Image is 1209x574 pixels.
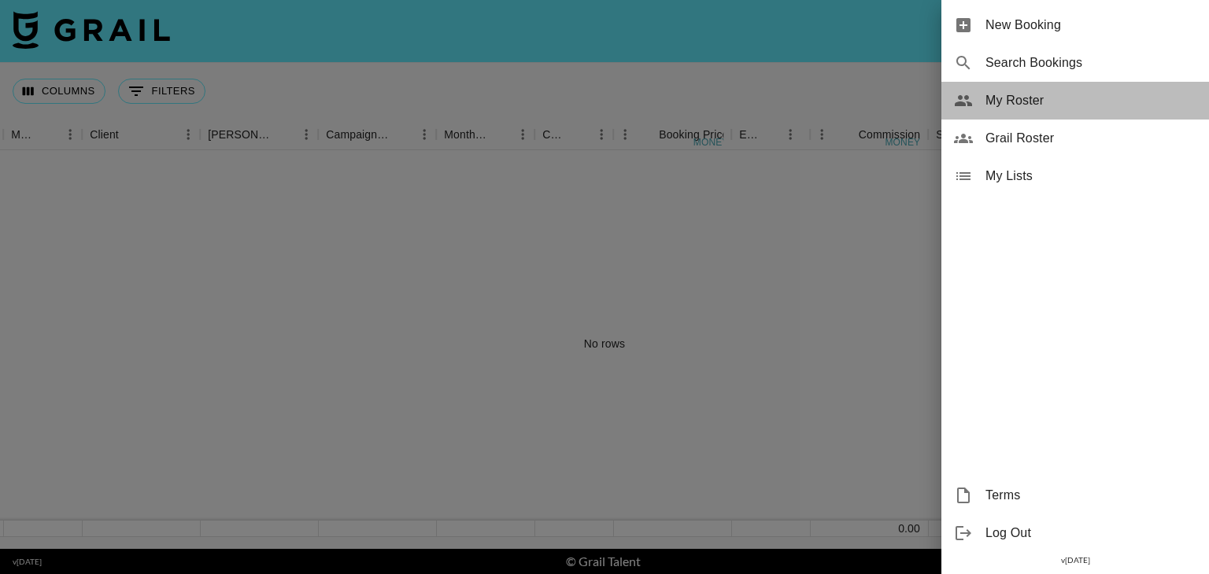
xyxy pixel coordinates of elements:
[985,167,1196,186] span: My Lists
[985,16,1196,35] span: New Booking
[941,552,1209,568] div: v [DATE]
[985,486,1196,505] span: Terms
[985,53,1196,72] span: Search Bookings
[941,514,1209,552] div: Log Out
[941,476,1209,514] div: Terms
[941,44,1209,82] div: Search Bookings
[941,120,1209,157] div: Grail Roster
[985,91,1196,110] span: My Roster
[985,524,1196,543] span: Log Out
[985,129,1196,148] span: Grail Roster
[941,82,1209,120] div: My Roster
[941,157,1209,195] div: My Lists
[941,6,1209,44] div: New Booking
